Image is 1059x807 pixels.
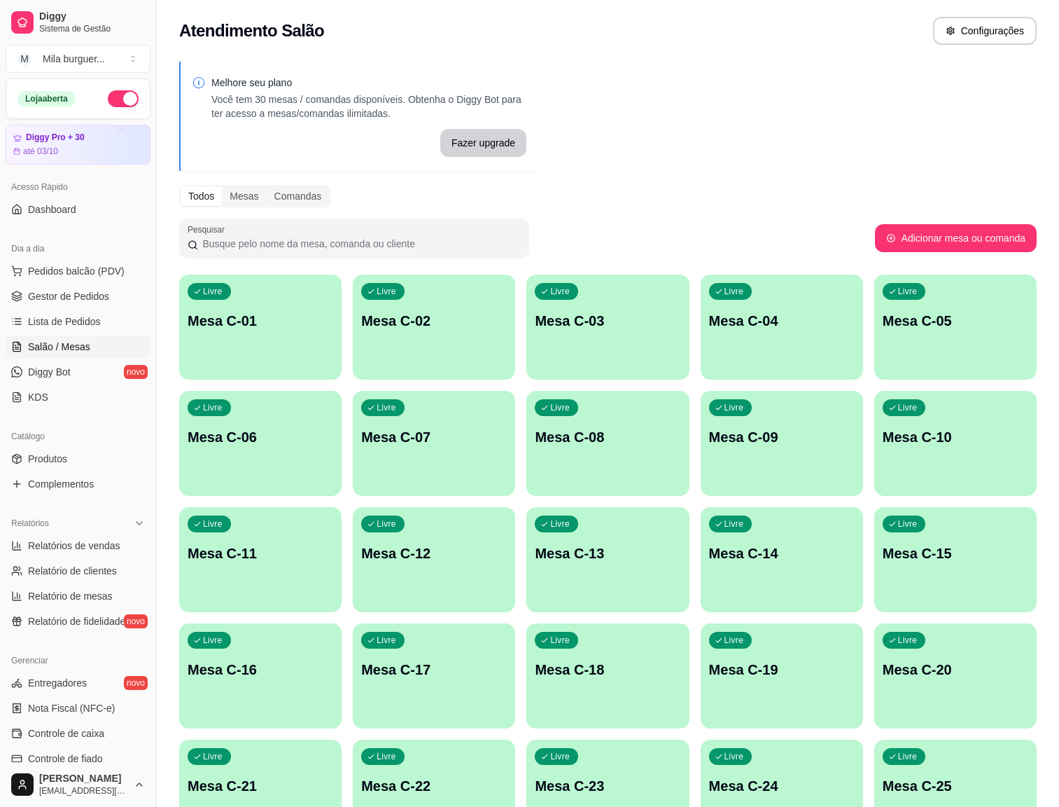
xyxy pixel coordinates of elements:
p: Livre [550,286,570,297]
h2: Atendimento Salão [179,20,324,42]
p: Mesa C-12 [361,544,507,563]
button: LivreMesa C-14 [701,507,863,612]
p: Mesa C-13 [535,544,680,563]
span: Gestor de Pedidos [28,289,109,303]
p: Mesa C-03 [535,311,680,331]
p: Livre [898,402,918,413]
p: Mesa C-16 [188,660,333,680]
button: LivreMesa C-13 [526,507,689,612]
button: LivreMesa C-19 [701,623,863,729]
div: Loja aberta [17,91,76,106]
p: Melhore seu plano [211,76,526,90]
p: Livre [377,518,396,530]
div: Acesso Rápido [6,176,150,198]
button: LivreMesa C-15 [874,507,1037,612]
button: LivreMesa C-04 [701,275,863,380]
article: até 03/10 [23,146,58,157]
p: Livre [550,751,570,762]
p: Livre [203,402,223,413]
p: Livre [203,286,223,297]
button: LivreMesa C-16 [179,623,342,729]
a: Relatório de fidelidadenovo [6,610,150,633]
button: [PERSON_NAME][EMAIL_ADDRESS][DOMAIN_NAME] [6,768,150,801]
p: Mesa C-14 [709,544,855,563]
p: Mesa C-24 [709,776,855,796]
p: Livre [203,518,223,530]
p: Livre [377,635,396,646]
span: Salão / Mesas [28,340,90,354]
article: Diggy Pro + 30 [26,132,85,143]
a: Relatório de mesas [6,585,150,607]
button: LivreMesa C-12 [353,507,515,612]
div: Comandas [267,186,330,206]
span: [PERSON_NAME] [39,773,128,785]
p: Livre [898,635,918,646]
a: Entregadoresnovo [6,672,150,694]
button: LivreMesa C-05 [874,275,1037,380]
button: LivreMesa C-18 [526,623,689,729]
button: LivreMesa C-07 [353,391,515,496]
button: Select a team [6,45,150,73]
p: Mesa C-17 [361,660,507,680]
a: DiggySistema de Gestão [6,6,150,39]
p: Mesa C-05 [883,311,1028,331]
p: Mesa C-25 [883,776,1028,796]
p: Livre [724,751,744,762]
button: Fazer upgrade [440,129,526,157]
p: Livre [550,402,570,413]
button: Alterar Status [108,90,139,107]
p: Mesa C-23 [535,776,680,796]
button: LivreMesa C-03 [526,275,689,380]
a: Relatórios de vendas [6,534,150,557]
span: Dashboard [28,202,76,216]
span: Relatórios de vendas [28,539,120,553]
button: LivreMesa C-08 [526,391,689,496]
button: LivreMesa C-02 [353,275,515,380]
p: Livre [724,402,744,413]
p: Mesa C-20 [883,660,1028,680]
div: Mesas [222,186,266,206]
span: Nota Fiscal (NFC-e) [28,701,115,715]
a: Controle de caixa [6,722,150,745]
p: Mesa C-22 [361,776,507,796]
span: Controle de fiado [28,752,103,766]
button: LivreMesa C-10 [874,391,1037,496]
p: Livre [898,286,918,297]
p: Mesa C-10 [883,427,1028,447]
div: Mila burguer ... [43,52,105,66]
span: KDS [28,390,48,404]
div: Todos [181,186,222,206]
span: Pedidos balcão (PDV) [28,264,125,278]
span: M [17,52,31,66]
p: Livre [898,518,918,530]
p: Livre [203,751,223,762]
span: [EMAIL_ADDRESS][DOMAIN_NAME] [39,785,128,796]
p: Mesa C-02 [361,311,507,331]
p: Livre [550,635,570,646]
span: Entregadores [28,676,87,690]
input: Pesquisar [198,237,521,251]
span: Sistema de Gestão [39,23,145,34]
span: Diggy Bot [28,365,71,379]
div: Gerenciar [6,649,150,672]
p: Mesa C-09 [709,427,855,447]
button: LivreMesa C-01 [179,275,342,380]
a: Dashboard [6,198,150,221]
label: Pesquisar [188,223,230,235]
button: Configurações [933,17,1037,45]
a: Controle de fiado [6,747,150,770]
p: Livre [377,751,396,762]
div: Catálogo [6,425,150,448]
span: Relatório de clientes [28,564,117,578]
p: Livre [724,518,744,530]
p: Mesa C-18 [535,660,680,680]
button: Pedidos balcão (PDV) [6,260,150,282]
a: Diggy Botnovo [6,361,150,383]
p: Livre [377,286,396,297]
p: Mesa C-21 [188,776,333,796]
div: Dia a dia [6,237,150,260]
p: Mesa C-07 [361,427,507,447]
p: Você tem 30 mesas / comandas disponíveis. Obtenha o Diggy Bot para ter acesso a mesas/comandas il... [211,92,526,120]
p: Livre [377,402,396,413]
span: Controle de caixa [28,726,104,740]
